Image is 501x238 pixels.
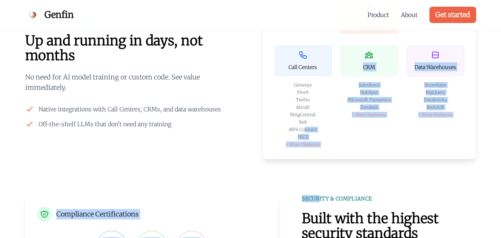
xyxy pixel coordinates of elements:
div: + More Platforms [340,112,398,118]
a: Product [367,10,389,19]
div: RingCentral [274,112,332,118]
div: Redshift [407,104,464,110]
span: Genfin [45,9,74,21]
div: Genesys [274,82,332,88]
div: Zendesk [340,104,398,110]
div: Snowflake [407,82,464,88]
div: Microsoft Dynamics [340,97,398,103]
span: CRM [363,64,375,71]
p: No need for AI model training or custom code. See value immediately. [25,72,239,93]
div: Databricks [407,97,464,103]
div: NICE [274,134,332,140]
div: SECURITY & COMPLIANCE [302,195,476,202]
div: Twilio [274,97,332,103]
div: AWS Connect [274,127,332,133]
div: + More Platforms [407,112,464,118]
span: Off-the-shelf LLMs that don't need any training [39,120,171,128]
div: + More Platforms [274,141,332,147]
div: Five9 [274,89,332,95]
a: Genfin [25,7,74,22]
div: HubSpot [340,89,398,95]
div: Salesforce [340,82,398,88]
img: Genfin Logo [25,7,40,22]
span: Compliance Certifications [56,209,139,219]
h2: Up and running in days, not months [25,33,239,63]
span: Native integrations with Call Centers, CRMs, and data warehouses [39,105,221,114]
a: Get started [429,7,476,23]
div: Aircall [274,104,332,110]
div: BigQuery [407,89,464,95]
span: Call Centers [289,64,317,71]
div: 8x8 [274,119,332,125]
span: Data Warehouses [415,64,456,71]
a: About [401,10,418,19]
